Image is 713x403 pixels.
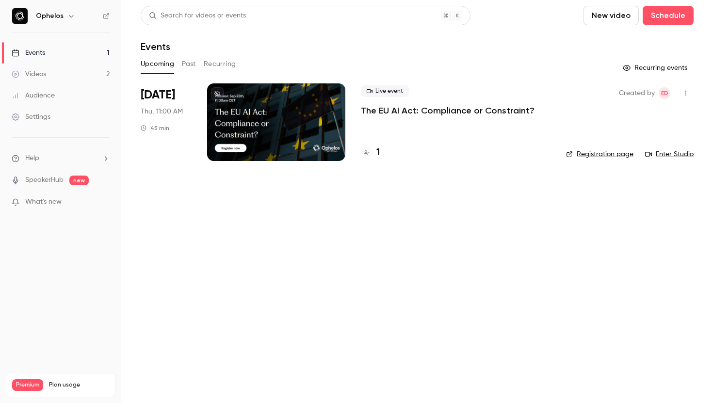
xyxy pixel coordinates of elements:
[204,56,236,72] button: Recurring
[69,176,89,185] span: new
[141,87,175,103] span: [DATE]
[36,11,64,21] h6: Ophelos
[141,124,169,132] div: 45 min
[12,69,46,79] div: Videos
[566,149,633,159] a: Registration page
[25,197,62,207] span: What's new
[12,91,55,100] div: Audience
[141,107,183,116] span: Thu, 11:00 AM
[141,56,174,72] button: Upcoming
[141,41,170,52] h1: Events
[141,83,192,161] div: Sep 25 Thu, 11:00 AM (Europe/London)
[361,85,409,97] span: Live event
[361,105,535,116] a: The EU AI Act: Compliance or Constraint?
[49,381,109,389] span: Plan usage
[12,48,45,58] div: Events
[619,87,655,99] span: Created by
[643,6,694,25] button: Schedule
[661,87,668,99] span: ED
[182,56,196,72] button: Past
[12,8,28,24] img: Ophelos
[12,112,50,122] div: Settings
[659,87,670,99] span: Eadaoin Downey
[25,153,39,163] span: Help
[149,11,246,21] div: Search for videos or events
[12,379,43,391] span: Premium
[25,175,64,185] a: SpeakerHub
[376,146,380,159] h4: 1
[618,60,694,76] button: Recurring events
[583,6,639,25] button: New video
[645,149,694,159] a: Enter Studio
[361,146,380,159] a: 1
[12,153,110,163] li: help-dropdown-opener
